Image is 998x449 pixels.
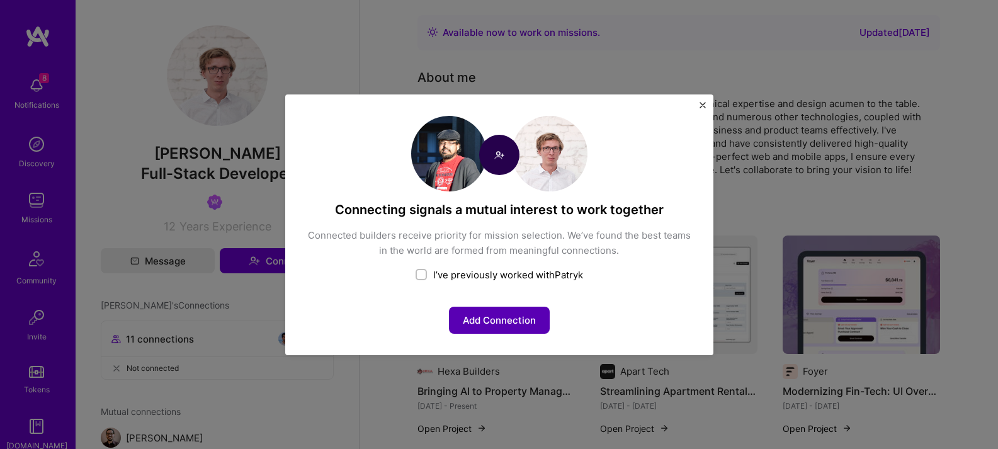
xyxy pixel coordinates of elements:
img: Connect [479,135,519,175]
button: Add Connection [449,307,550,334]
div: I’ve previously worked with Patryk [307,268,692,281]
img: User Avatar [512,116,587,191]
button: Close [700,102,706,115]
h4: Connecting signals a mutual interest to work together [307,202,692,218]
div: Connected builders receive priority for mission selection. We’ve found the best teams in the worl... [307,228,692,258]
img: User Avatar [411,116,487,191]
